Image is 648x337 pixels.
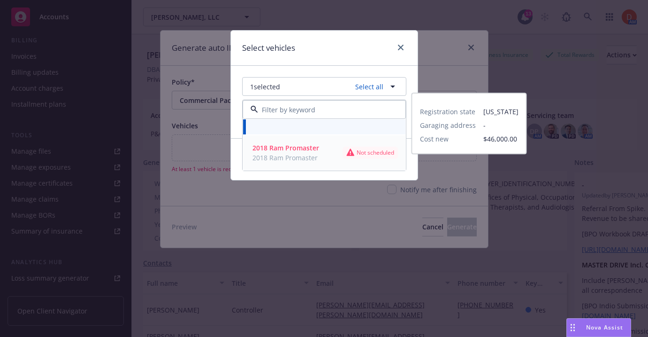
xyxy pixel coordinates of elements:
[242,77,406,96] button: 1selectedSelect all
[346,149,394,157] div: Not scheduled
[258,105,387,115] input: Filter by keyword
[586,323,623,331] span: Nova Assist
[252,153,319,163] span: 2018 Ram Promaster
[567,319,579,337] div: Drag to move
[252,143,319,152] strong: 2018 Ram Promaster
[483,107,518,117] span: [US_STATE]
[242,42,295,54] h1: Select vehicles
[566,318,631,337] button: Nova Assist
[351,82,383,92] a: Select all
[420,107,475,117] span: Registration state
[250,82,280,92] span: 1 selected
[395,42,406,53] a: close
